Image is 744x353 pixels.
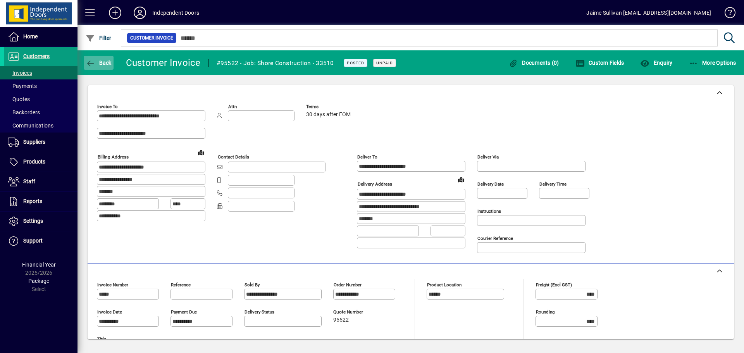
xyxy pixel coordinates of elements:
[23,139,45,145] span: Suppliers
[4,119,77,132] a: Communications
[719,2,734,27] a: Knowledge Base
[376,60,393,65] span: Unpaid
[171,309,197,315] mat-label: Payment due
[97,282,128,288] mat-label: Invoice number
[97,309,122,315] mat-label: Invoice date
[152,7,199,19] div: Independent Doors
[86,60,112,66] span: Back
[23,53,50,59] span: Customers
[539,181,567,187] mat-label: Delivery time
[217,57,334,69] div: #95522 - Job: Shore Construction - 33510
[575,60,624,66] span: Custom Fields
[427,282,462,288] mat-label: Product location
[23,218,43,224] span: Settings
[245,282,260,288] mat-label: Sold by
[4,79,77,93] a: Payments
[536,309,555,315] mat-label: Rounding
[455,173,467,186] a: View on map
[509,60,559,66] span: Documents (0)
[22,262,56,268] span: Financial Year
[97,104,118,109] mat-label: Invoice To
[333,317,349,323] span: 95522
[4,231,77,251] a: Support
[586,7,711,19] div: Jaime Sullivan [EMAIL_ADDRESS][DOMAIN_NAME]
[195,146,207,158] a: View on map
[689,60,736,66] span: More Options
[245,309,274,315] mat-label: Delivery status
[8,109,40,115] span: Backorders
[28,278,49,284] span: Package
[23,178,35,184] span: Staff
[4,192,77,211] a: Reports
[477,181,504,187] mat-label: Delivery date
[638,56,674,70] button: Enquiry
[126,57,201,69] div: Customer Invoice
[171,282,191,288] mat-label: Reference
[347,60,364,65] span: Posted
[4,133,77,152] a: Suppliers
[228,104,237,109] mat-label: Attn
[97,336,106,342] mat-label: Title
[477,154,499,160] mat-label: Deliver via
[130,34,173,42] span: Customer Invoice
[4,212,77,231] a: Settings
[477,208,501,214] mat-label: Instructions
[357,154,377,160] mat-label: Deliver To
[127,6,152,20] button: Profile
[23,238,43,244] span: Support
[4,152,77,172] a: Products
[640,60,672,66] span: Enquiry
[4,172,77,191] a: Staff
[687,56,738,70] button: More Options
[507,56,561,70] button: Documents (0)
[84,56,114,70] button: Back
[4,27,77,46] a: Home
[333,310,380,315] span: Quote number
[306,104,353,109] span: Terms
[306,112,351,118] span: 30 days after EOM
[23,158,45,165] span: Products
[477,236,513,241] mat-label: Courier Reference
[334,282,362,288] mat-label: Order number
[23,33,38,40] span: Home
[4,66,77,79] a: Invoices
[536,282,572,288] mat-label: Freight (excl GST)
[23,198,42,204] span: Reports
[4,93,77,106] a: Quotes
[4,106,77,119] a: Backorders
[84,31,114,45] button: Filter
[86,35,112,41] span: Filter
[8,96,30,102] span: Quotes
[103,6,127,20] button: Add
[77,56,120,70] app-page-header-button: Back
[573,56,626,70] button: Custom Fields
[8,70,32,76] span: Invoices
[8,122,53,129] span: Communications
[8,83,37,89] span: Payments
